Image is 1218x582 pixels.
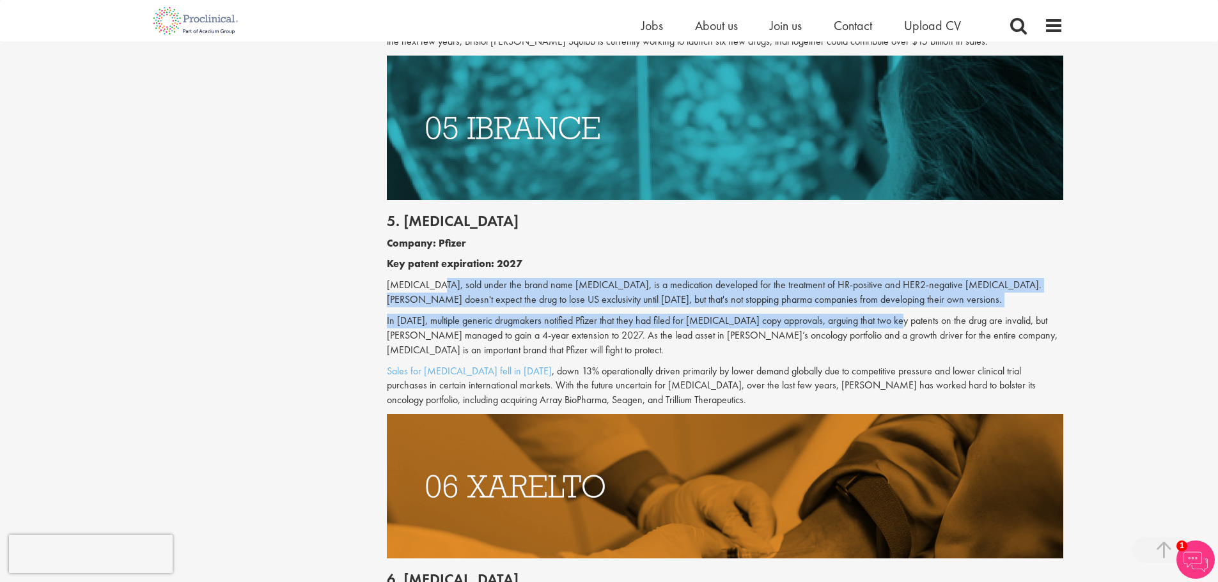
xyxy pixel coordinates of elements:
p: In [DATE], multiple generic drugmakers notified Pfizer that they had filed for [MEDICAL_DATA] cop... [387,314,1063,358]
p: , down 13% operationally driven primarily by lower demand globally due to competitive pressure an... [387,364,1063,408]
iframe: reCAPTCHA [9,535,173,573]
span: 1 [1176,540,1187,551]
img: Drugs with patents due to expire Xarelto [387,414,1063,558]
a: Sales for [MEDICAL_DATA] fell in [DATE] [387,364,552,378]
a: Contact [834,17,872,34]
a: Jobs [641,17,663,34]
p: [MEDICAL_DATA], sold under the brand name [MEDICAL_DATA], is a medication developed for the treat... [387,278,1063,307]
img: Chatbot [1176,540,1215,579]
a: About us [695,17,738,34]
a: Join us [770,17,802,34]
a: Upload CV [904,17,961,34]
b: Key patent expiration: 2027 [387,257,522,270]
h2: 5. [MEDICAL_DATA] [387,213,1063,229]
b: Company: Pfizer [387,236,466,250]
img: Drugs with patents due to expire Ibrance [387,56,1063,200]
